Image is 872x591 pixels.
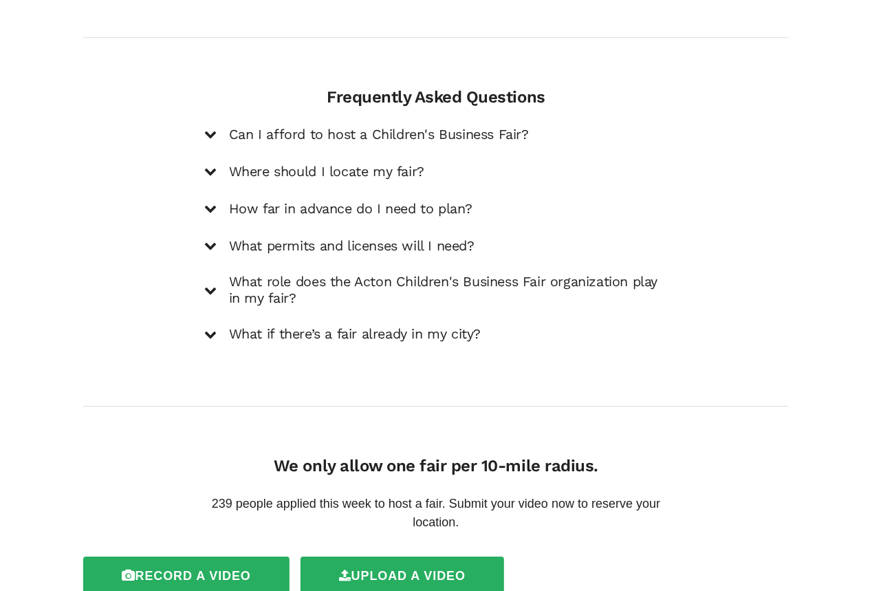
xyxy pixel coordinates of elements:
h5: Where should I locate my fair? [229,164,424,180]
h5: What role does the Acton Children's Business Fair organization play in my fair? [229,274,668,307]
h4: We only allow one fair per 10-mile radius. [204,456,668,476]
h4: Frequently Asked Questions [204,87,668,107]
h5: How far in advance do I need to plan? [229,201,472,217]
p: 239 people applied this week to host a fair. Submit your video now to reserve your location. [204,495,668,532]
h5: Can I afford to host a Children's Business Fair? [229,127,529,143]
h5: What permits and licenses will I need? [229,238,475,255]
h5: What if there’s a fair already in my city? [229,326,481,343]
